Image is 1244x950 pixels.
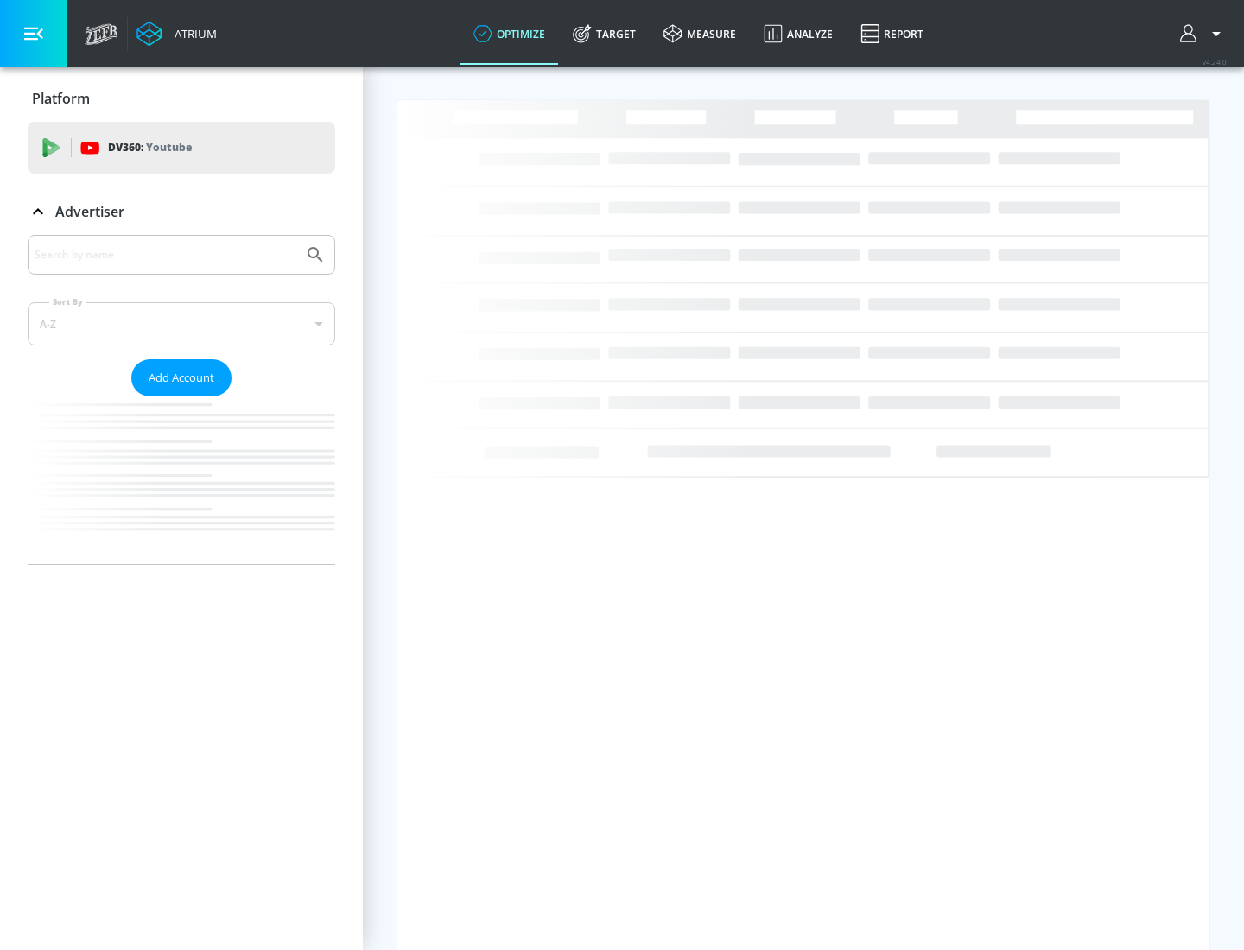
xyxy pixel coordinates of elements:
[35,244,296,266] input: Search by name
[28,187,335,236] div: Advertiser
[108,138,192,157] p: DV360:
[149,368,214,388] span: Add Account
[650,3,750,65] a: measure
[28,74,335,123] div: Platform
[847,3,937,65] a: Report
[750,3,847,65] a: Analyze
[32,89,90,108] p: Platform
[55,202,124,221] p: Advertiser
[28,396,335,564] nav: list of Advertiser
[49,296,86,307] label: Sort By
[559,3,650,65] a: Target
[146,138,192,156] p: Youtube
[28,302,335,345] div: A-Z
[131,359,232,396] button: Add Account
[28,235,335,564] div: Advertiser
[136,21,217,47] a: Atrium
[168,26,217,41] div: Atrium
[460,3,559,65] a: optimize
[28,122,335,174] div: DV360: Youtube
[1203,57,1227,66] span: v 4.24.0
